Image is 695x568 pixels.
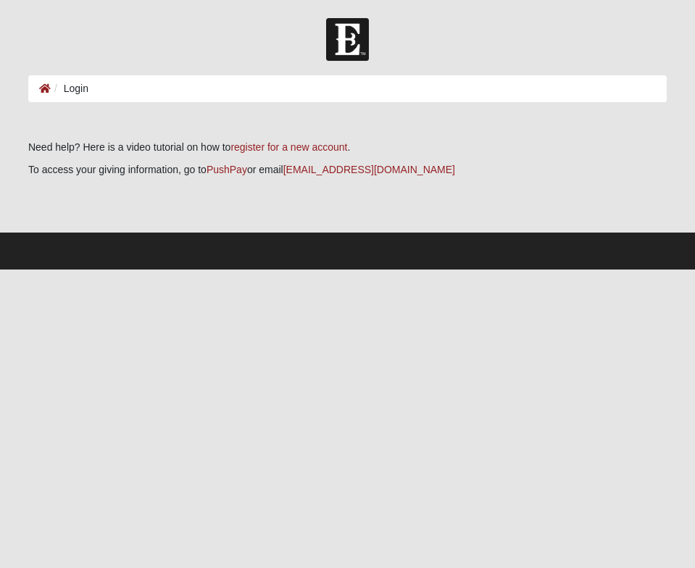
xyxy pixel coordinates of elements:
img: Church of Eleven22 Logo [326,18,369,61]
p: Need help? Here is a video tutorial on how to . [28,140,667,155]
a: [EMAIL_ADDRESS][DOMAIN_NAME] [283,164,455,175]
a: register for a new account [230,141,347,153]
a: PushPay [207,164,247,175]
p: To access your giving information, go to or email [28,162,667,177]
li: Login [51,81,88,96]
